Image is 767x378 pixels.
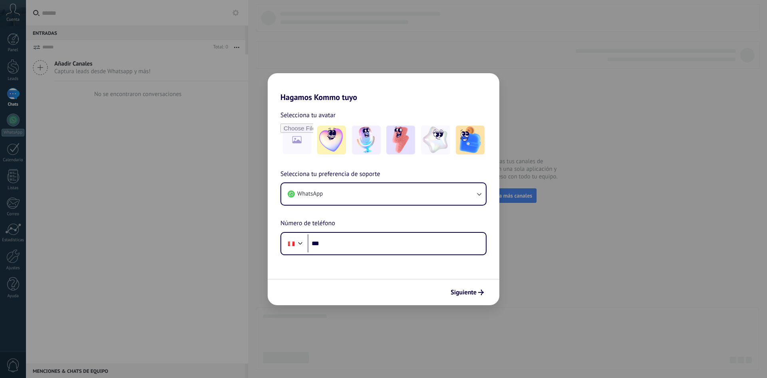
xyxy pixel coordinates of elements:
button: Siguiente [447,286,487,299]
h2: Hagamos Kommo tuyo [268,73,499,102]
img: -4.jpeg [421,126,450,154]
span: Siguiente [451,290,477,295]
span: Selecciona tu preferencia de soporte [280,169,380,180]
span: WhatsApp [297,190,323,198]
img: -2.jpeg [352,126,381,154]
img: -3.jpeg [386,126,415,154]
span: Selecciona tu avatar [280,110,336,120]
img: -5.jpeg [456,126,485,154]
span: Número de teléfono [280,218,335,229]
img: -1.jpeg [317,126,346,154]
button: WhatsApp [281,183,486,205]
div: Peru: + 51 [284,235,299,252]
